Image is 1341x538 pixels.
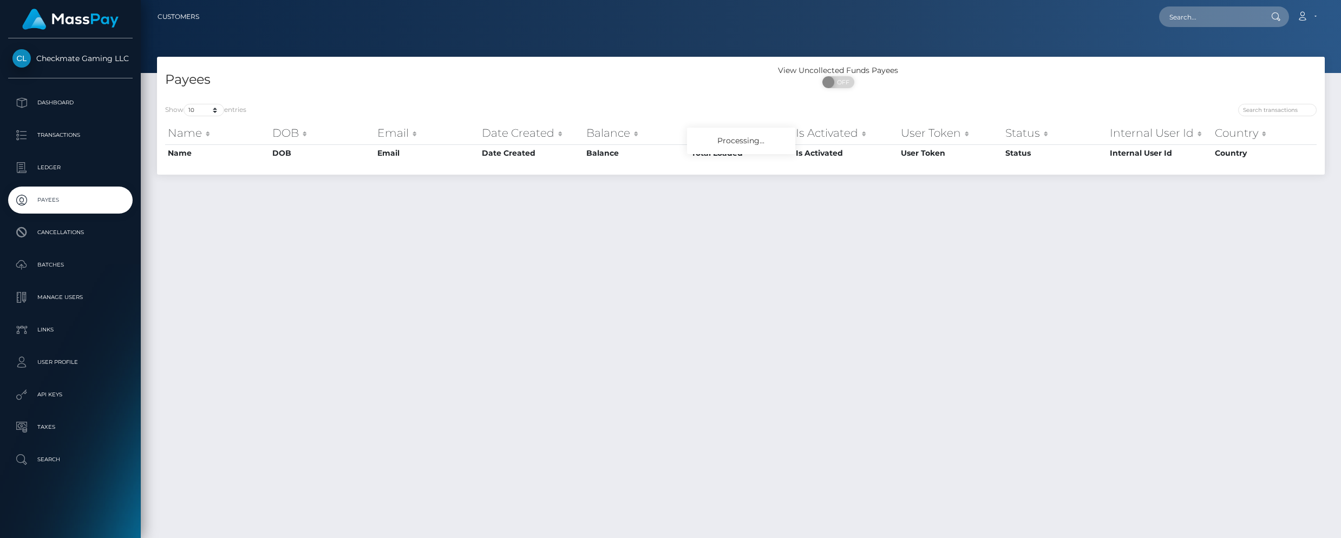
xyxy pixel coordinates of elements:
[12,354,128,370] p: User Profile
[12,387,128,403] p: API Keys
[687,128,795,154] div: Processing...
[1159,6,1261,27] input: Search...
[270,122,374,144] th: DOB
[12,451,128,468] p: Search
[1003,122,1107,144] th: Status
[8,381,133,408] a: API Keys
[793,144,898,162] th: Is Activated
[375,122,479,144] th: Email
[22,9,119,30] img: MassPay Logo
[8,187,133,214] a: Payees
[12,419,128,435] p: Taxes
[584,122,688,144] th: Balance
[898,144,1003,162] th: User Token
[793,122,898,144] th: Is Activated
[689,122,793,144] th: Total Loaded
[165,104,246,116] label: Show entries
[8,251,133,278] a: Batches
[12,289,128,305] p: Manage Users
[12,160,128,176] p: Ledger
[1212,144,1317,162] th: Country
[898,122,1003,144] th: User Token
[8,349,133,376] a: User Profile
[12,127,128,143] p: Transactions
[8,414,133,441] a: Taxes
[12,49,31,68] img: Checkmate Gaming LLC
[165,144,270,162] th: Name
[165,70,733,89] h4: Payees
[479,122,584,144] th: Date Created
[8,154,133,181] a: Ledger
[165,122,270,144] th: Name
[1003,144,1107,162] th: Status
[12,224,128,241] p: Cancellations
[1212,122,1317,144] th: Country
[741,65,936,76] div: View Uncollected Funds Payees
[270,144,374,162] th: DOB
[8,122,133,149] a: Transactions
[12,322,128,338] p: Links
[479,144,584,162] th: Date Created
[8,54,133,63] span: Checkmate Gaming LLC
[1238,104,1317,116] input: Search transactions
[828,76,855,88] span: OFF
[12,95,128,111] p: Dashboard
[8,89,133,116] a: Dashboard
[584,144,688,162] th: Balance
[375,144,479,162] th: Email
[184,104,224,116] select: Showentries
[158,5,199,28] a: Customers
[1107,144,1212,162] th: Internal User Id
[8,284,133,311] a: Manage Users
[8,316,133,343] a: Links
[1107,122,1212,144] th: Internal User Id
[12,192,128,208] p: Payees
[8,446,133,473] a: Search
[8,219,133,246] a: Cancellations
[12,257,128,273] p: Batches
